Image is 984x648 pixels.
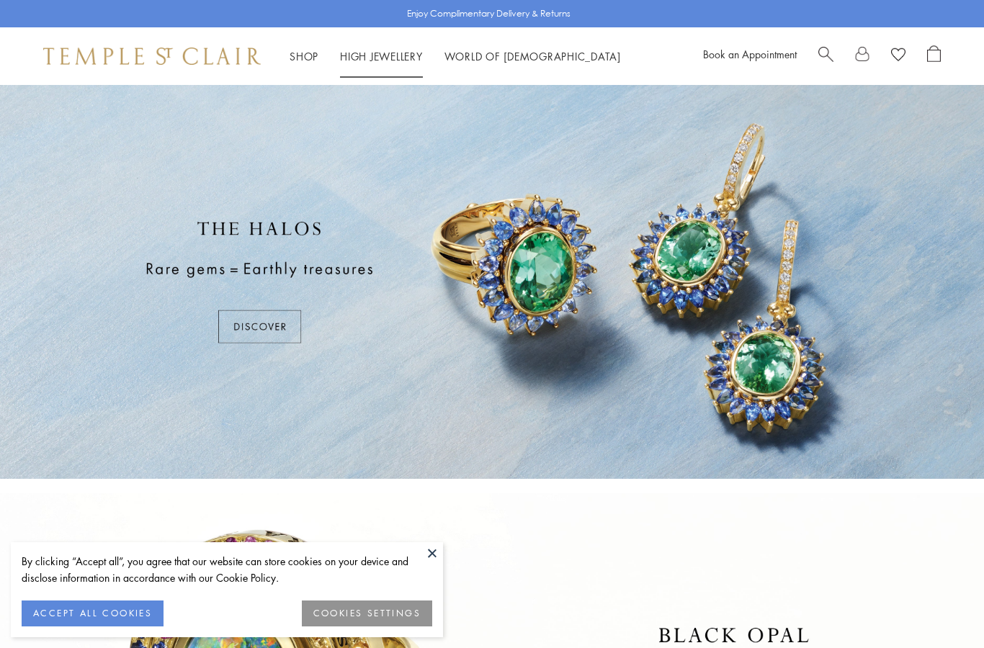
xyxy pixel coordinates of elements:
[43,48,261,65] img: Temple St. Clair
[818,45,833,67] a: Search
[927,45,941,67] a: Open Shopping Bag
[891,45,905,67] a: View Wishlist
[290,49,318,63] a: ShopShop
[407,6,571,21] p: Enjoy Complimentary Delivery & Returns
[290,48,621,66] nav: Main navigation
[22,600,164,626] button: ACCEPT ALL COOKIES
[444,49,621,63] a: World of [DEMOGRAPHIC_DATA]World of [DEMOGRAPHIC_DATA]
[703,47,797,61] a: Book an Appointment
[912,580,970,634] iframe: Gorgias live chat messenger
[22,553,432,586] div: By clicking “Accept all”, you agree that our website can store cookies on your device and disclos...
[302,600,432,626] button: COOKIES SETTINGS
[340,49,423,63] a: High JewelleryHigh Jewellery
